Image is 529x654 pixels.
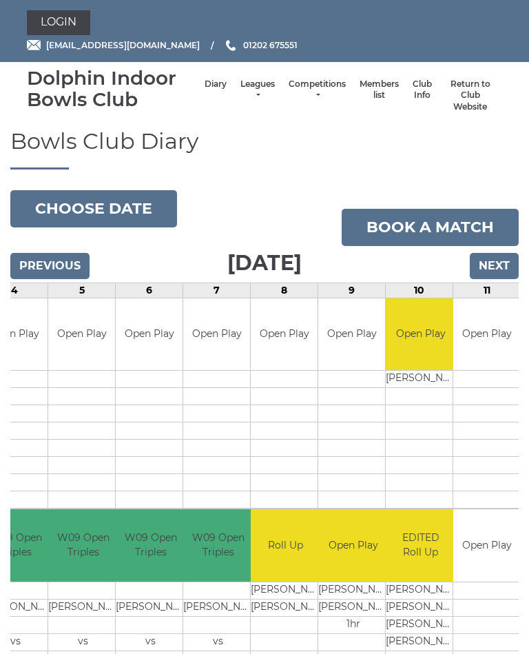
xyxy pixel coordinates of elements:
[251,582,320,599] td: [PERSON_NAME]
[10,253,90,279] input: Previous
[318,599,388,616] td: [PERSON_NAME]
[183,298,250,371] td: Open Play
[386,283,453,298] td: 10
[453,283,521,298] td: 11
[240,79,275,101] a: Leagues
[453,298,520,371] td: Open Play
[386,509,455,582] td: EDITED Roll Up
[224,39,298,52] a: Phone us 01202 675551
[386,599,455,616] td: [PERSON_NAME]
[183,283,251,298] td: 7
[10,129,519,169] h1: Bowls Club Diary
[27,40,41,50] img: Email
[251,509,320,582] td: Roll Up
[205,79,227,90] a: Diary
[183,509,253,582] td: W09 Open Triples
[48,298,115,371] td: Open Play
[116,298,183,371] td: Open Play
[27,10,90,35] a: Login
[446,79,495,113] a: Return to Club Website
[318,298,385,371] td: Open Play
[413,79,432,101] a: Club Info
[27,68,198,110] div: Dolphin Indoor Bowls Club
[183,599,253,616] td: [PERSON_NAME]
[251,599,320,616] td: [PERSON_NAME]
[116,509,185,582] td: W09 Open Triples
[470,253,519,279] input: Next
[318,283,386,298] td: 9
[10,190,177,227] button: Choose date
[226,40,236,51] img: Phone us
[183,633,253,651] td: vs
[46,40,200,50] span: [EMAIL_ADDRESS][DOMAIN_NAME]
[48,509,118,582] td: W09 Open Triples
[386,371,455,388] td: [PERSON_NAME]
[27,39,200,52] a: Email [EMAIL_ADDRESS][DOMAIN_NAME]
[251,298,318,371] td: Open Play
[386,633,455,651] td: [PERSON_NAME]
[116,599,185,616] td: [PERSON_NAME]
[318,616,388,633] td: 1hr
[386,582,455,599] td: [PERSON_NAME]
[318,582,388,599] td: [PERSON_NAME]
[48,599,118,616] td: [PERSON_NAME]
[48,283,116,298] td: 5
[318,509,388,582] td: Open Play
[360,79,399,101] a: Members list
[453,509,520,582] td: Open Play
[116,283,183,298] td: 6
[289,79,346,101] a: Competitions
[342,209,519,246] a: Book a match
[386,298,455,371] td: Open Play
[243,40,298,50] span: 01202 675551
[251,283,318,298] td: 8
[116,633,185,651] td: vs
[48,633,118,651] td: vs
[386,616,455,633] td: [PERSON_NAME]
